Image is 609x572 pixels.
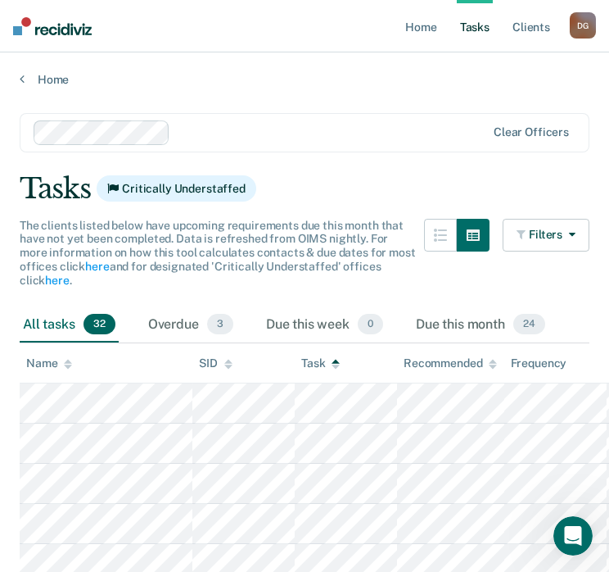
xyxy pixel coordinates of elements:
div: Recommended [404,356,497,370]
span: 0 [358,314,383,335]
div: SID [199,356,232,370]
span: 3 [207,314,233,335]
div: Name [26,356,72,370]
span: 24 [513,314,545,335]
a: here [45,274,69,287]
a: here [85,260,109,273]
div: Task [301,356,340,370]
div: Clear officers [494,125,569,139]
div: Due this month24 [413,307,548,343]
img: Recidiviz [13,17,92,35]
span: The clients listed below have upcoming requirements due this month that have not yet been complet... [20,219,416,287]
div: Frequency [511,356,567,370]
button: DG [570,12,596,39]
a: Home [20,72,589,87]
div: D G [570,12,596,39]
div: Overdue3 [145,307,237,343]
iframe: Intercom live chat [553,516,593,556]
span: Critically Understaffed [97,175,256,202]
span: 32 [83,314,115,335]
div: Tasks [20,172,589,206]
div: Due this week0 [263,307,386,343]
div: All tasks32 [20,307,119,343]
button: Filters [503,219,589,252]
